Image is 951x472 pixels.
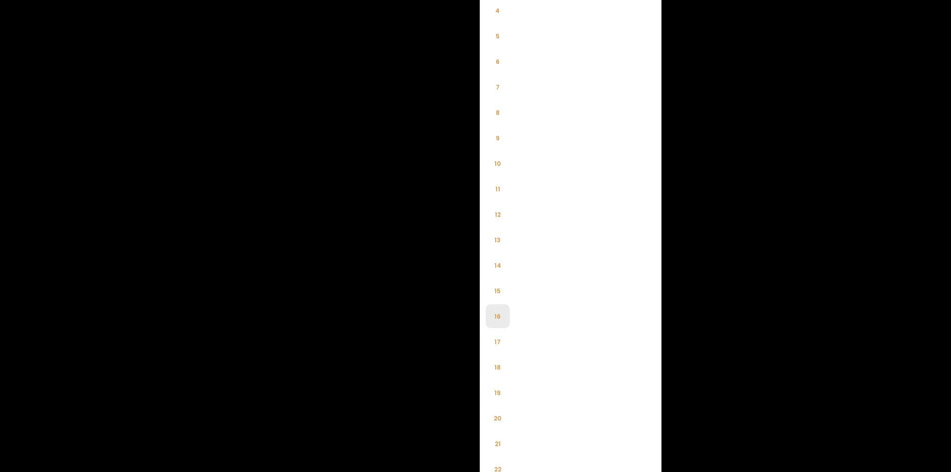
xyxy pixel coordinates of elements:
[486,228,510,252] li: 13
[486,381,510,405] li: 19
[486,126,510,150] li: 9
[486,49,510,73] li: 6
[486,279,510,303] li: 15
[486,202,510,226] li: 12
[486,151,510,175] li: 10
[486,304,510,328] li: 16
[486,75,510,99] li: 7
[486,432,510,456] li: 21
[486,177,510,201] li: 11
[486,253,510,277] li: 14
[486,406,510,430] li: 20
[486,330,510,354] li: 17
[486,100,510,124] li: 8
[486,24,510,48] li: 5
[486,355,510,379] li: 18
